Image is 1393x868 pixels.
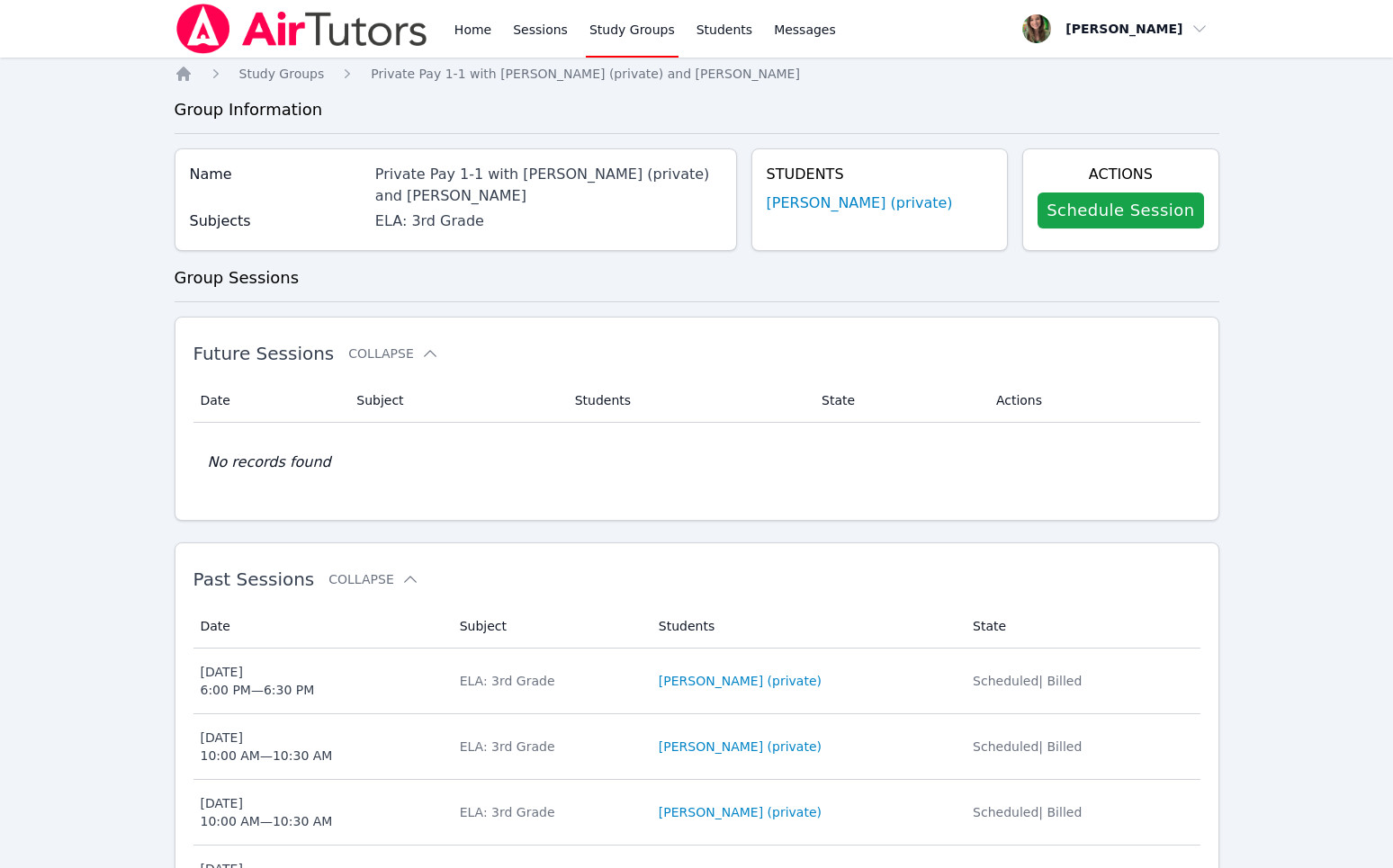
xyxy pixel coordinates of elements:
button: Collapse [328,570,418,588]
h3: Group Sessions [175,265,1219,291]
th: Students [648,604,962,649]
a: Private Pay 1-1 with [PERSON_NAME] (private) and [PERSON_NAME] [371,65,800,83]
button: Collapse [348,345,438,362]
th: Students [564,379,811,423]
a: [PERSON_NAME] (private) [659,672,822,690]
div: [DATE] 10:00 AM — 10:30 AM [201,729,333,765]
h4: Students [767,164,993,185]
div: ELA: 3rd Grade [460,803,637,821]
span: Past Sessions [193,568,315,590]
a: [PERSON_NAME] (private) [767,192,953,214]
a: Schedule Session [1038,192,1203,228]
div: Private Pay 1-1 with [PERSON_NAME] (private) and [PERSON_NAME] [375,164,722,207]
h4: Actions [1038,164,1203,185]
span: Messages [774,21,836,39]
div: ELA: 3rd Grade [460,672,637,690]
span: Private Pay 1-1 with [PERSON_NAME] (private) and [PERSON_NAME] [371,67,800,81]
div: [DATE] 10:00 AM — 10:30 AM [201,794,333,830]
tr: [DATE]10:00 AM—10:30 AMELA: 3rd Grade[PERSON_NAME] (private)Scheduled| Billed [193,780,1200,846]
tr: [DATE]10:00 AM—10:30 AMELA: 3rd Grade[PERSON_NAME] (private)Scheduled| Billed [193,714,1200,780]
span: Study Groups [239,67,325,81]
div: ELA: 3rd Grade [460,738,637,756]
span: Scheduled | Billed [973,805,1082,819]
label: Subjects [190,210,364,232]
span: Future Sessions [193,343,335,364]
th: Date [193,604,449,649]
th: Actions [985,379,1200,423]
label: Name [190,164,364,185]
tr: [DATE]6:00 PM—6:30 PMELA: 3rd Grade[PERSON_NAME] (private)Scheduled| Billed [193,649,1200,714]
img: Air Tutors [175,4,429,54]
a: [PERSON_NAME] (private) [659,803,822,821]
span: Scheduled | Billed [973,674,1082,688]
h3: Group Information [175,97,1219,122]
th: State [962,604,1200,649]
nav: Breadcrumb [175,65,1219,83]
td: No records found [193,423,1200,502]
span: Scheduled | Billed [973,739,1082,754]
th: Subject [346,379,563,423]
th: State [811,379,985,423]
div: ELA: 3rd Grade [375,210,722,232]
a: [PERSON_NAME] (private) [659,738,822,756]
th: Subject [449,604,648,649]
a: Study Groups [239,65,325,83]
div: [DATE] 6:00 PM — 6:30 PM [201,663,315,699]
th: Date [193,379,346,423]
